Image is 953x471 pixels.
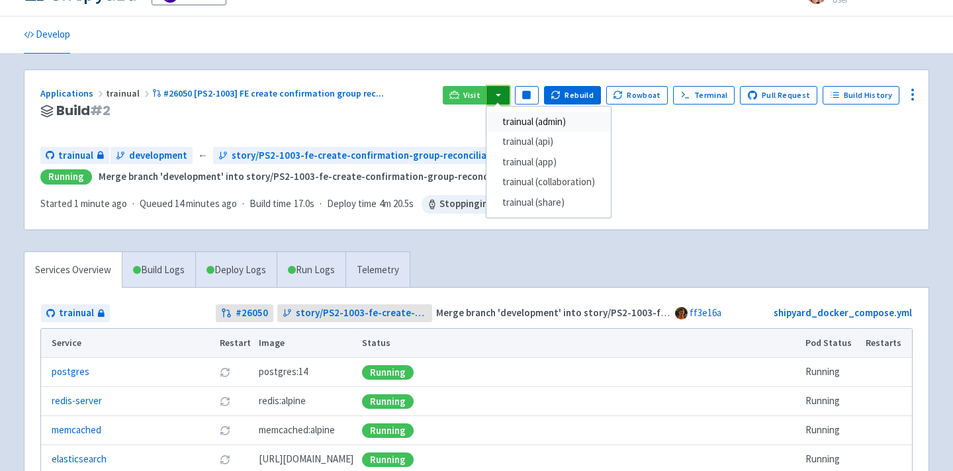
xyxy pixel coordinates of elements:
a: trainual [41,304,110,322]
time: 14 minutes ago [175,197,237,210]
span: Queued [140,197,237,210]
span: Build time [250,196,291,212]
strong: Merge branch 'development' into story/PS2-1003-fe-create-confirmation-group-reconciliation-modal [99,170,551,183]
th: Image [255,329,358,358]
a: redis-server [52,394,102,409]
span: story/PS2-1003-fe-create-confirmation-group-reconciliation-modal [296,306,428,321]
span: Deploy time [327,196,377,212]
span: trainual [106,87,152,99]
div: Running [362,365,414,380]
div: Running [40,169,92,185]
button: Restart pod [220,396,230,407]
span: # 2 [90,101,111,120]
a: trainual (collaboration) [486,172,611,193]
span: #26050 [PS2-1003] FE create confirmation group rec ... [163,87,384,99]
strong: # 26050 [236,306,268,321]
button: Rebuild [544,86,601,105]
th: Status [358,329,801,358]
a: Terminal [673,86,735,105]
a: Develop [24,17,70,54]
th: Pod Status [801,329,862,358]
span: Visit [463,90,480,101]
time: 1 minute ago [74,197,127,210]
span: [DOMAIN_NAME][URL] [259,452,353,467]
button: Restart pod [220,425,230,436]
span: Build [56,103,111,118]
span: ← [198,148,208,163]
button: Pause [515,86,539,105]
a: Applications [40,87,106,99]
a: #26050 [PS2-1003] FE create confirmation group rec... [152,87,386,99]
a: Services Overview [24,252,122,288]
td: Running [801,416,862,445]
a: Build History [823,86,899,105]
a: story/PS2-1003-fe-create-confirmation-group-reconciliation-modal [213,147,542,165]
span: development [129,148,187,163]
td: Running [801,387,862,416]
th: Service [41,329,215,358]
th: Restart [215,329,255,358]
button: Restart pod [220,367,230,378]
a: #26050 [216,304,273,322]
span: 4m 20.5s [379,196,414,212]
span: trainual [58,148,93,163]
a: memcached [52,423,101,438]
a: development [111,147,193,165]
a: trainual [40,147,109,165]
span: Started [40,197,127,210]
a: shipyard_docker_compose.yml [774,306,912,319]
a: trainual (share) [486,193,611,213]
a: Telemetry [345,252,410,288]
span: story/PS2-1003-fe-create-confirmation-group-reconciliation-modal [232,148,537,163]
span: 17.0s [294,196,314,212]
span: memcached:alpine [259,423,335,438]
a: ff3e16a [690,306,721,319]
a: trainual (admin) [486,112,611,132]
a: Build Logs [122,252,195,288]
a: postgres [52,364,89,380]
span: Stopping in 2 hr 58 min [422,195,547,214]
a: trainual (api) [486,132,611,152]
div: Running [362,394,414,409]
div: · · · [40,195,547,214]
td: Running [801,358,862,387]
a: Deploy Logs [195,252,277,288]
span: postgres:14 [259,364,308,380]
a: Visit [443,86,488,105]
th: Restarts [862,329,912,358]
div: Running [362,452,414,467]
button: Restart pod [220,454,230,465]
a: Run Logs [277,252,345,288]
a: story/PS2-1003-fe-create-confirmation-group-reconciliation-modal [277,304,433,322]
a: trainual (app) [486,152,611,173]
span: redis:alpine [259,394,306,409]
div: Running [362,423,414,438]
a: elasticsearch [52,452,107,467]
a: Pull Request [740,86,817,105]
span: trainual [59,306,94,321]
strong: Merge branch 'development' into story/PS2-1003-fe-create-confirmation-group-reconciliation-modal [436,306,889,319]
button: Rowboat [606,86,668,105]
